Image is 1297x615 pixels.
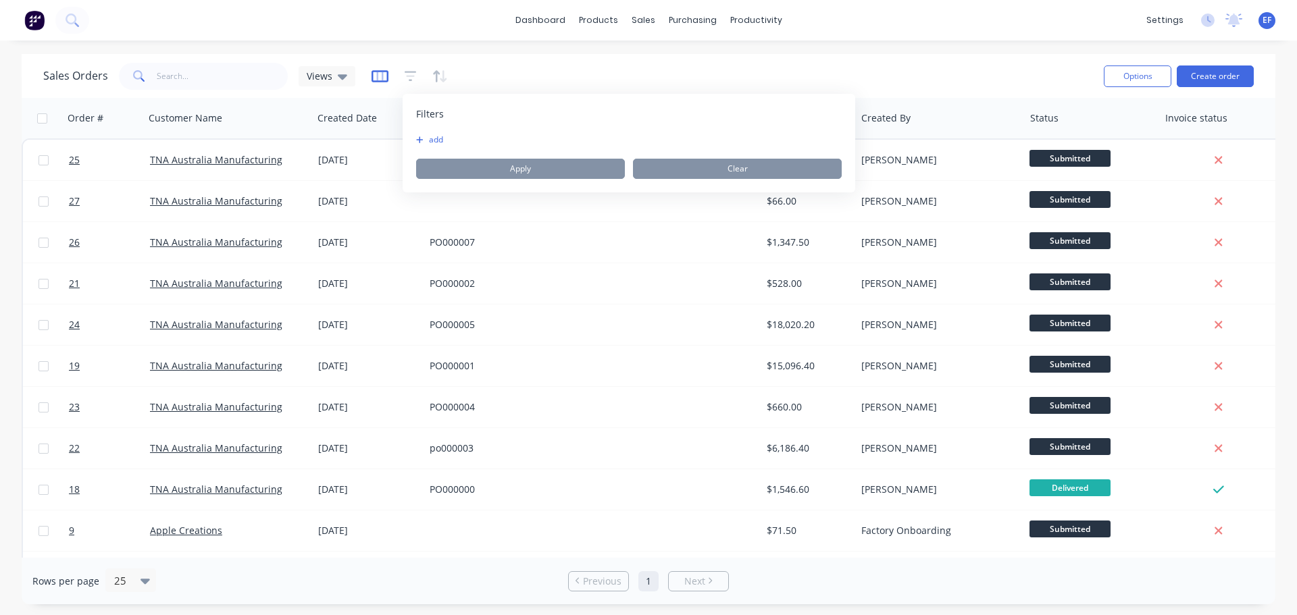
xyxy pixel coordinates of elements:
[69,304,150,345] a: 24
[669,574,728,588] a: Next page
[861,277,1011,290] div: [PERSON_NAME]
[150,318,282,331] a: TNA Australia Manufacturing
[430,483,580,496] div: PO000000
[625,10,662,30] div: sales
[150,153,282,166] a: TNA Australia Manufacturing
[1029,479,1111,496] span: Delivered
[318,442,419,455] div: [DATE]
[24,10,45,30] img: Factory
[1029,232,1111,249] span: Submitted
[1029,150,1111,167] span: Submitted
[43,70,108,82] h1: Sales Orders
[69,153,80,167] span: 25
[69,510,150,551] a: 9
[69,194,80,208] span: 27
[69,318,80,331] span: 24
[861,400,1011,414] div: [PERSON_NAME]
[69,552,150,592] a: 20
[318,153,419,167] div: [DATE]
[633,159,842,179] button: Clear
[723,10,789,30] div: productivity
[318,277,419,290] div: [DATE]
[1263,14,1271,26] span: EF
[684,574,705,588] span: Next
[69,442,80,455] span: 22
[563,571,734,591] ul: Pagination
[861,318,1011,331] div: [PERSON_NAME]
[318,318,419,331] div: [DATE]
[861,194,1011,208] div: [PERSON_NAME]
[69,181,150,221] a: 27
[318,359,419,373] div: [DATE]
[69,140,150,180] a: 25
[150,442,282,454] a: TNA Australia Manufacturing
[583,574,621,588] span: Previous
[416,134,450,145] button: add
[416,107,444,121] span: Filters
[1029,356,1111,373] span: Submitted
[767,442,846,455] div: $6,186.40
[150,483,282,496] a: TNA Australia Manufacturing
[157,63,288,90] input: Search...
[318,483,419,496] div: [DATE]
[572,10,625,30] div: products
[69,277,80,290] span: 21
[69,469,150,510] a: 18
[69,387,150,427] a: 23
[318,194,419,208] div: [DATE]
[861,442,1011,455] div: [PERSON_NAME]
[861,236,1011,249] div: [PERSON_NAME]
[638,571,659,591] a: Page 1 is your current page
[150,400,282,413] a: TNA Australia Manufacturing
[69,263,150,304] a: 21
[430,277,580,290] div: PO000002
[69,222,150,263] a: 26
[317,111,377,125] div: Created Date
[150,236,282,248] a: TNA Australia Manufacturing
[1029,315,1111,331] span: Submitted
[767,400,846,414] div: $660.00
[1165,111,1227,125] div: Invoice status
[430,318,580,331] div: PO000005
[569,574,628,588] a: Previous page
[150,359,282,372] a: TNA Australia Manufacturing
[861,153,1011,167] div: [PERSON_NAME]
[318,524,419,537] div: [DATE]
[1029,520,1111,537] span: Submitted
[767,194,846,208] div: $66.00
[1140,10,1190,30] div: settings
[1029,438,1111,455] span: Submitted
[430,442,580,455] div: po000003
[430,236,580,249] div: PO000007
[149,111,222,125] div: Customer Name
[861,524,1011,537] div: Factory Onboarding
[68,111,103,125] div: Order #
[767,277,846,290] div: $528.00
[32,574,99,588] span: Rows per page
[767,483,846,496] div: $1,546.60
[69,346,150,386] a: 19
[430,400,580,414] div: PO000004
[662,10,723,30] div: purchasing
[318,400,419,414] div: [DATE]
[1030,111,1059,125] div: Status
[767,318,846,331] div: $18,020.20
[430,359,580,373] div: PO000001
[509,10,572,30] a: dashboard
[1029,191,1111,208] span: Submitted
[69,483,80,496] span: 18
[416,159,625,179] button: Apply
[861,111,911,125] div: Created By
[1029,273,1111,290] span: Submitted
[1104,65,1171,87] button: Options
[767,524,846,537] div: $71.50
[69,524,74,537] span: 9
[1177,65,1254,87] button: Create order
[150,194,282,207] a: TNA Australia Manufacturing
[69,359,80,373] span: 19
[1029,397,1111,414] span: Submitted
[307,69,332,83] span: Views
[767,359,846,373] div: $15,096.40
[150,524,222,537] a: Apple Creations
[69,428,150,469] a: 22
